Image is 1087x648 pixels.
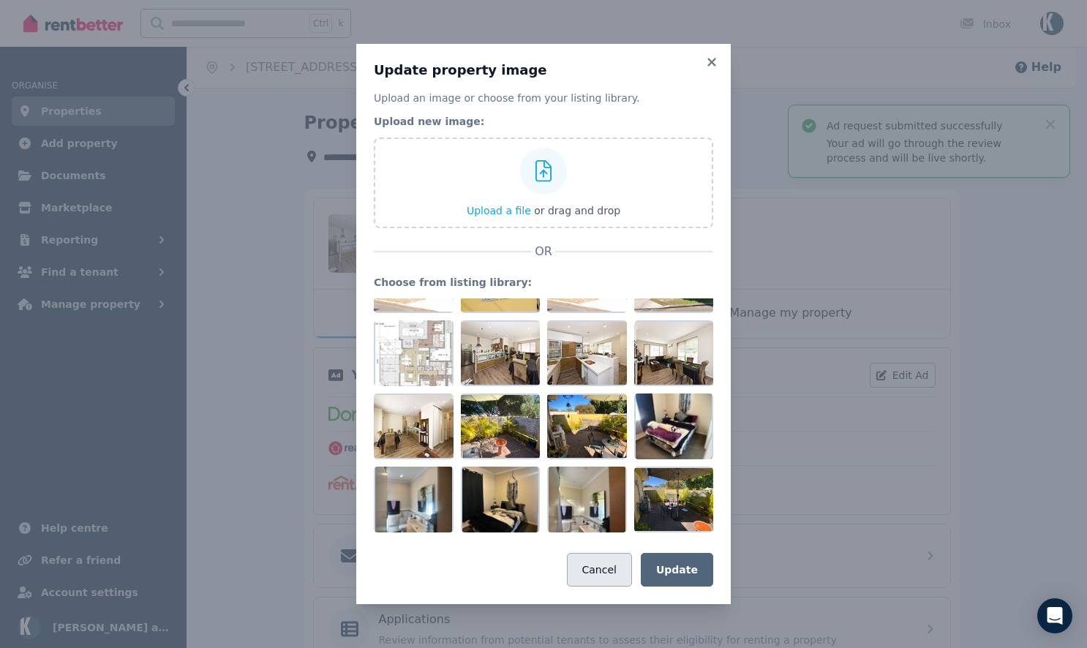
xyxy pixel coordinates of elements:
span: OR [532,243,555,260]
span: Upload a file [467,205,531,216]
button: Update [641,553,713,587]
span: or drag and drop [534,205,620,216]
div: Open Intercom Messenger [1037,598,1072,633]
legend: Upload new image: [374,114,713,129]
h3: Update property image [374,61,713,79]
p: Upload an image or choose from your listing library. [374,91,713,105]
button: Cancel [567,553,632,587]
button: Upload a file or drag and drop [467,203,620,218]
legend: Choose from listing library: [374,275,713,290]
